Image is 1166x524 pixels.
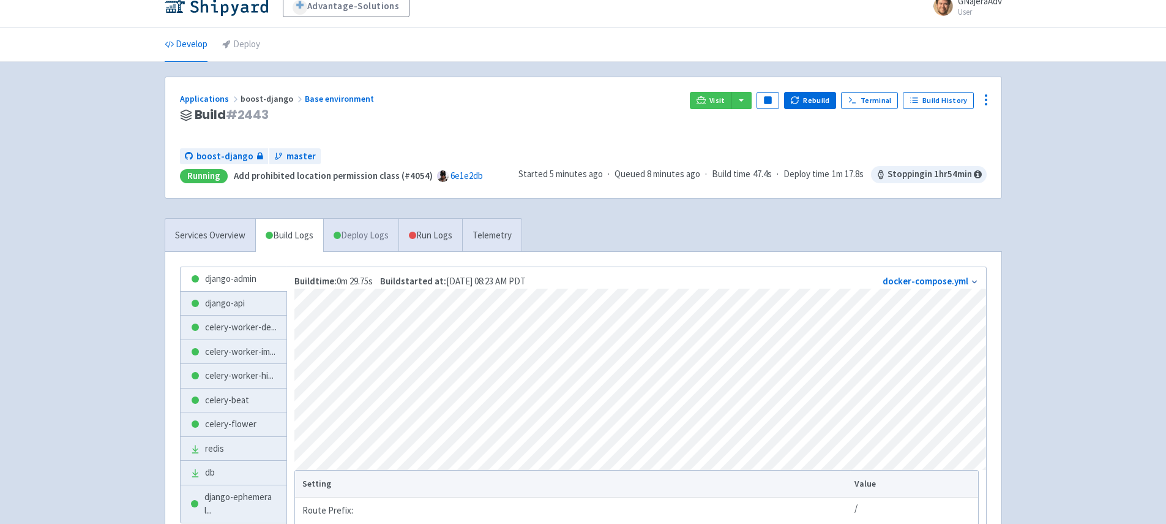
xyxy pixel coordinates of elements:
[295,471,850,498] th: Setting
[195,108,269,122] span: Build
[450,170,483,181] a: 6e1e2db
[647,168,700,180] time: 8 minutes ago
[784,92,837,109] button: Rebuild
[294,275,337,287] strong: Build time:
[226,106,269,123] span: # 2443
[222,28,260,62] a: Deploy
[398,219,462,253] a: Run Logs
[323,219,398,253] a: Deploy Logs
[871,166,987,183] span: Stopping in 1 hr 54 min
[832,167,864,181] span: 1m 17.8s
[753,167,772,181] span: 47.4s
[615,168,700,180] span: Queued
[286,150,316,164] span: master
[783,167,829,181] span: Deploy time
[841,92,898,109] a: Terminal
[205,321,277,335] span: celery-worker-de ...
[903,92,974,109] a: Build History
[294,275,373,287] span: 0m 29.75s
[958,8,1002,16] small: User
[181,485,287,523] a: django-ephemeral...
[462,219,521,253] a: Telemetry
[550,168,603,180] time: 5 minutes ago
[165,28,207,62] a: Develop
[757,92,779,109] button: Pause
[518,168,603,180] span: Started
[380,275,446,287] strong: Build started at:
[181,412,287,436] a: celery-flower
[241,93,305,104] span: boost-django
[234,170,433,181] strong: Add prohibited location permission class (#4054)
[709,96,725,105] span: Visit
[181,364,287,388] a: celery-worker-hi...
[690,92,731,109] a: Visit
[181,316,287,340] a: celery-worker-de...
[181,267,287,291] a: django-admin
[180,169,228,183] div: Running
[181,389,287,412] a: celery-beat
[181,437,287,461] a: redis
[380,275,526,287] span: [DATE] 08:23 AM PDT
[850,471,977,498] th: Value
[205,369,274,383] span: celery-worker-hi ...
[181,461,287,485] a: db
[256,219,323,253] a: Build Logs
[165,219,255,253] a: Services Overview
[204,490,277,518] span: django-ephemeral ...
[180,148,268,165] a: boost-django
[196,150,253,164] span: boost-django
[181,292,287,316] a: django-api
[883,275,968,287] a: docker-compose.yml
[205,345,275,359] span: celery-worker-im ...
[181,340,287,364] a: celery-worker-im...
[518,166,987,183] div: · · ·
[712,167,750,181] span: Build time
[269,148,321,165] a: master
[180,93,241,104] a: Applications
[305,93,376,104] a: Base environment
